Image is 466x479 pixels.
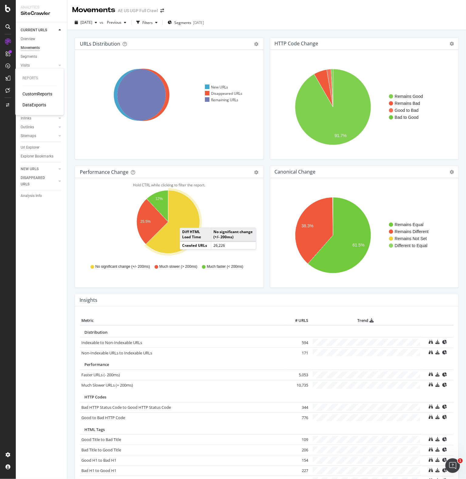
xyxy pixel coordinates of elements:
[81,372,120,377] a: Faster URLs (- 200ms)
[395,115,419,120] text: Bad to Good
[165,18,206,27] button: Segments[DATE]
[21,193,63,199] a: Analysis Info
[21,62,57,69] a: Visits
[159,264,197,269] span: Much slower (> 200ms)
[395,94,423,99] text: Remains Good
[21,153,63,160] a: Explorer Bookmarks
[180,241,211,249] td: Crawled URLs
[21,53,37,60] div: Segments
[285,412,310,423] td: 776
[285,466,310,476] td: 227
[21,166,39,172] div: NEW URLS
[310,316,422,325] th: Trend
[450,170,454,174] i: Options
[142,20,153,25] div: Filters
[21,193,42,199] div: Analysis Info
[21,124,34,130] div: Outlinks
[21,166,57,172] a: NEW URLS
[211,241,256,249] td: 26,226
[205,84,228,90] div: New URLs
[395,229,429,234] text: Remains Different
[174,20,191,25] span: Segments
[81,415,125,420] a: Good to Bad HTTP Code
[205,97,238,102] div: Remaining URLs
[275,168,316,176] h4: Canonical Change
[285,402,310,412] td: 344
[285,455,310,466] td: 154
[21,144,39,151] div: Url Explorer
[21,124,57,130] a: Outlinks
[21,144,63,151] a: Url Explorer
[84,427,105,432] span: HTML Tags
[81,340,142,345] a: Indexable to Non-Indexable URLs
[81,382,133,388] a: Much Slower URLs (+ 200ms)
[21,27,57,33] a: CURRENT URLS
[352,243,365,247] text: 61.5%
[84,329,107,335] span: Distribution
[285,337,310,348] td: 594
[72,5,115,15] div: Movements
[21,115,57,122] a: Inlinks
[104,18,129,27] button: Previous
[81,405,171,410] a: Bad HTTP Status Code to Good HTTP Status Code
[445,458,460,473] iframe: Intercom live chat
[285,380,310,390] td: 10,735
[80,316,285,325] th: Metric
[80,296,97,304] h4: Insights
[21,45,63,51] a: Movements
[21,62,30,69] div: Visits
[80,20,92,25] span: 2025 Aug. 8th
[180,228,211,241] td: Diff HTML Load Time
[84,362,109,367] span: Performance
[155,197,163,201] text: 12%
[21,115,31,122] div: Inlinks
[21,36,63,42] a: Overview
[140,219,151,224] text: 25.5%
[104,20,121,25] span: Previous
[21,45,40,51] div: Movements
[22,102,46,108] a: DataExports
[81,457,116,463] a: Good H1 to Bad H1
[81,447,121,453] a: Bad Title to Good Title
[395,243,427,248] text: Different to Equal
[275,40,318,48] h4: HTTP Code Change
[80,169,128,175] div: Performance Change
[207,264,243,269] span: Much faster (< 200ms)
[395,108,419,113] text: Good to Bad
[395,101,420,106] text: Remains Bad
[285,445,310,455] td: 206
[80,188,256,258] svg: A chart.
[285,316,310,325] th: # URLS
[285,435,310,445] td: 109
[450,42,454,46] i: Options
[22,91,52,97] a: CustomReports
[22,76,56,81] div: Reports
[160,9,164,13] div: arrow-right-arrow-left
[275,188,451,283] svg: A chart.
[254,170,259,174] div: gear
[335,133,347,138] text: 91.7%
[395,222,423,227] text: Remains Equal
[21,175,57,188] a: DISAPPEARED URLS
[81,350,152,356] a: Non-Indexable URLs to Indexable URLs
[205,91,242,96] div: Disappeared URLs
[118,8,158,14] div: AE US UGP Full Crawl
[193,20,204,25] div: [DATE]
[80,41,120,47] div: URLs Distribution
[21,27,47,33] div: CURRENT URLS
[275,60,451,154] svg: A chart.
[21,133,57,139] a: Sitemaps
[81,437,121,442] a: Good Title to Bad Title
[285,348,310,358] td: 171
[21,36,35,42] div: Overview
[21,153,53,160] div: Explorer Bookmarks
[254,42,259,46] div: gear
[72,18,100,27] button: [DATE]
[395,236,427,241] text: Remains Not Set
[21,10,62,17] div: SiteCrawler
